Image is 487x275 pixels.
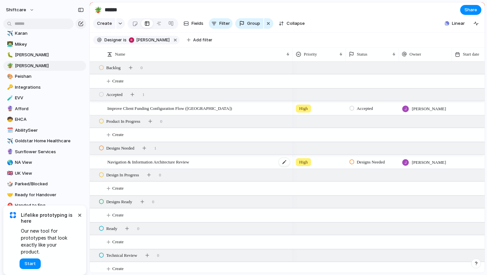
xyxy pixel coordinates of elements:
div: 🤝Ready for Handover [3,190,86,200]
a: 👨‍💻Mikey [3,39,86,49]
span: 0 [159,172,161,178]
div: 🪴 [94,5,102,14]
span: Priority [304,51,317,58]
span: Karan [15,30,84,37]
span: shiftcare [6,7,26,13]
div: 🗓️ [7,126,12,134]
span: Design In Progress [106,172,139,178]
span: 0 [152,199,154,205]
span: Navigation & Information Architecture Review [107,158,189,165]
span: Integrations [15,84,84,91]
span: Group [247,20,260,27]
span: Create [97,20,112,27]
div: 🐛 [7,51,12,59]
span: 1 [142,91,145,98]
span: Lifelike prototyping is here [21,212,76,224]
span: NA View [15,159,84,166]
div: 🧪EVV [3,93,86,103]
button: Start [20,258,41,269]
span: Product In Progress [106,118,140,125]
button: 🎨 [6,73,13,80]
span: High [299,159,308,165]
button: 🇬🇧 [6,170,13,177]
span: Technical Review [106,252,137,259]
span: Start date [463,51,479,58]
span: Designs Ready [106,199,132,205]
button: ✈️ [6,30,13,37]
div: 🧪 [7,94,12,102]
div: 🎲 [7,180,12,188]
a: 🔮Afford [3,104,86,114]
span: Name [115,51,125,58]
span: Afford [15,106,84,112]
div: 🎲Parked/Blocked [3,179,86,189]
div: 🪴 [7,62,12,69]
div: 🗓️AbilitySeer [3,125,86,135]
span: [PERSON_NAME] [15,52,84,58]
span: Our new tool for prototypes that look exactly like your product. [21,227,76,255]
span: Create [112,239,124,245]
span: Goldstar Home Healthcare [15,138,84,144]
div: 🐛[PERSON_NAME] [3,50,86,60]
button: 🔮 [6,106,13,112]
span: 0 [157,252,159,259]
span: AbilitySeer [15,127,84,134]
span: Designs Needed [357,159,385,165]
button: Share [460,5,481,15]
div: 🔑 [7,83,12,91]
a: ⛑️Handed to Eng. [3,201,86,210]
a: 🔑Integrations [3,82,86,92]
span: [PERSON_NAME] [412,159,446,166]
span: Collapse [287,20,305,27]
span: Create [112,265,124,272]
span: [PERSON_NAME] [15,63,84,69]
div: ⛑️ [7,202,12,209]
span: Accepted [357,105,373,112]
div: 🧒 [7,116,12,123]
div: 🌎 [7,159,12,166]
button: 🐛 [6,52,13,58]
span: Filter [219,20,230,27]
div: ✈️ [7,30,12,37]
button: is [122,36,128,44]
button: [PERSON_NAME] [127,36,171,44]
span: Accepted [106,91,123,98]
div: 🔮Sunflower Services [3,147,86,157]
button: Collapse [276,18,307,29]
span: Share [464,7,477,13]
span: High [299,105,308,112]
button: 🗓️ [6,127,13,134]
button: 🎲 [6,181,13,187]
a: 🇬🇧UK View [3,168,86,178]
a: 🎨Peishan [3,71,86,81]
button: Add filter [183,35,216,45]
span: Sunflower Services [15,149,84,155]
span: Add filter [193,37,212,43]
span: 0 [160,118,162,125]
button: 🔑 [6,84,13,91]
button: 🧪 [6,95,13,101]
span: EVV [15,95,84,101]
span: is [123,37,127,43]
span: [PERSON_NAME] [136,37,170,43]
button: ⛑️ [6,202,13,209]
span: Linear [452,20,465,27]
div: ✈️ [7,137,12,145]
div: 👨‍💻 [7,40,12,48]
div: 🇬🇧 [7,169,12,177]
a: ✈️Goldstar Home Healthcare [3,136,86,146]
button: Create [93,18,115,29]
button: Linear [442,19,467,28]
span: 0 [137,225,139,232]
a: ✈️Karan [3,28,86,38]
span: 1 [154,145,157,152]
div: 🌎NA View [3,158,86,167]
span: [PERSON_NAME] [412,106,446,112]
div: 🪴[PERSON_NAME] [3,61,86,71]
div: 🤝 [7,191,12,199]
